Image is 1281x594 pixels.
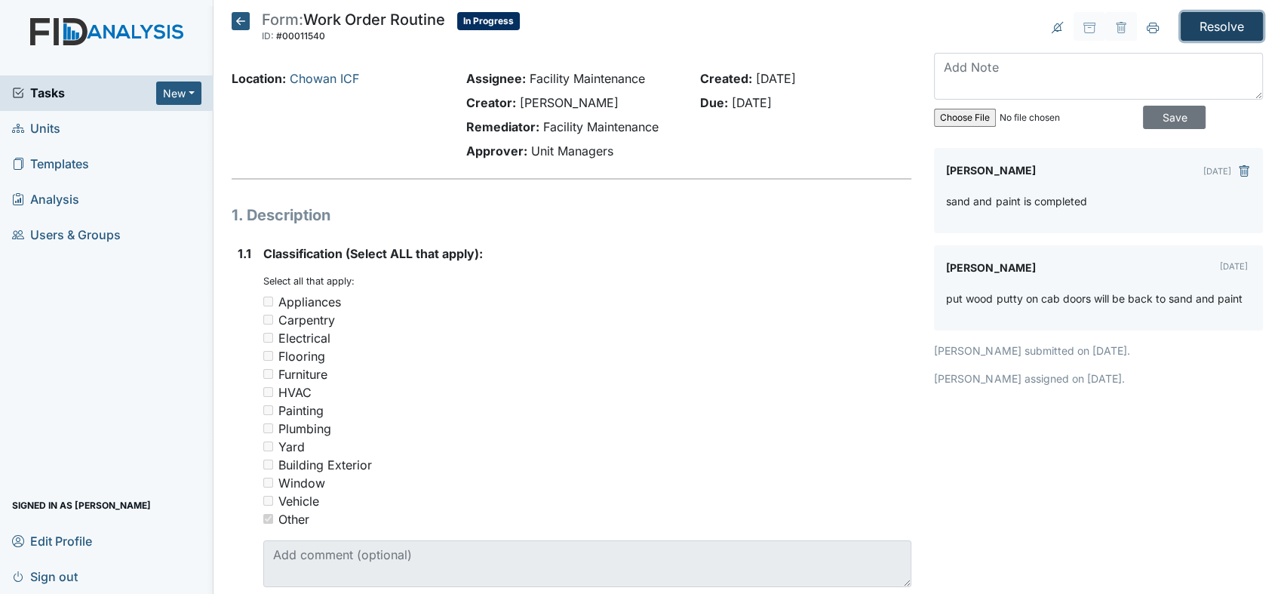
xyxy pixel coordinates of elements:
div: Vehicle [278,492,319,510]
div: Plumbing [278,420,331,438]
label: [PERSON_NAME] [946,160,1035,181]
input: Window [263,478,273,488]
p: put wood putty on cab doors will be back to sand and paint [946,291,1242,306]
strong: Location: [232,71,286,86]
input: Plumbing [263,423,273,433]
label: [PERSON_NAME] [946,257,1035,279]
strong: Remediator: [465,119,539,134]
a: Chowan ICF [290,71,359,86]
span: [DATE] [732,95,772,110]
div: Other [278,510,309,528]
div: HVAC [278,383,312,402]
input: Vehicle [263,496,273,506]
span: Facility Maintenance [529,71,644,86]
input: HVAC [263,387,273,397]
span: Unit Managers [530,143,613,159]
span: Edit Profile [12,529,92,552]
div: Furniture [278,365,327,383]
input: Furniture [263,369,273,379]
span: [PERSON_NAME] [519,95,618,110]
strong: Due: [700,95,728,110]
div: Yard [278,438,305,456]
small: [DATE] [1220,261,1248,272]
span: Classification (Select ALL that apply): [263,246,483,261]
label: 1.1 [238,245,251,263]
span: Analysis [12,188,79,211]
p: [PERSON_NAME] assigned on [DATE]. [934,371,1263,386]
div: Building Exterior [278,456,372,474]
strong: Creator: [465,95,515,110]
div: Appliances [278,293,341,311]
div: Window [278,474,325,492]
div: Painting [278,402,324,420]
strong: Approver: [465,143,527,159]
div: Electrical [278,329,330,347]
small: Select all that apply: [263,275,355,287]
strong: Created: [700,71,752,86]
div: Work Order Routine [262,12,445,45]
p: sand and paint is completed [946,193,1086,209]
span: Templates [12,152,89,176]
input: Carpentry [263,315,273,325]
div: Flooring [278,347,325,365]
span: ID: [262,30,274,42]
input: Building Exterior [263,460,273,469]
input: Flooring [263,351,273,361]
span: Signed in as [PERSON_NAME] [12,494,151,517]
input: Electrical [263,333,273,343]
button: New [156,82,201,105]
input: Yard [263,442,273,451]
input: Save [1143,106,1206,129]
div: Carpentry [278,311,335,329]
span: Units [12,117,60,140]
p: [PERSON_NAME] submitted on [DATE]. [934,343,1263,359]
span: [DATE] [756,71,796,86]
a: Tasks [12,84,156,102]
span: Form: [262,11,303,29]
input: Resolve [1181,12,1263,41]
small: [DATE] [1203,166,1231,177]
h1: 1. Description [232,204,911,226]
span: Users & Groups [12,223,121,247]
span: Sign out [12,565,78,588]
input: Other [263,514,273,524]
strong: Assignee: [465,71,525,86]
input: Appliances [263,297,273,306]
input: Painting [263,405,273,415]
span: Facility Maintenance [542,119,658,134]
span: #00011540 [276,30,325,42]
span: In Progress [457,12,520,30]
